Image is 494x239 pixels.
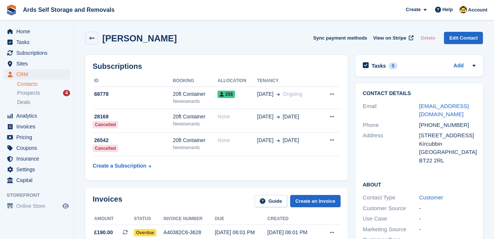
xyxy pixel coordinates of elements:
[419,225,475,234] div: -
[93,62,341,71] h2: Subscriptions
[17,81,70,88] a: Contacts
[363,204,419,213] div: Customer Source
[406,6,421,13] span: Create
[419,140,475,148] div: Kircubbin
[16,143,61,153] span: Coupons
[218,91,235,98] span: 255
[93,162,146,170] div: Create a Subscription
[16,58,61,69] span: Sites
[4,132,70,142] a: menu
[468,6,487,14] span: Account
[454,62,464,70] a: Add
[218,113,257,121] div: None
[16,164,61,175] span: Settings
[419,156,475,165] div: BT22 2RL
[218,75,257,87] th: Allocation
[370,32,415,44] a: View on Stripe
[163,229,215,236] div: A40382C6-3628
[363,225,419,234] div: Marketing Source
[419,121,475,129] div: [PHONE_NUMBER]
[134,229,156,236] span: Overdue
[363,102,419,119] div: Email
[363,193,419,202] div: Contact Type
[173,113,218,121] div: 20ft Container
[20,4,117,16] a: Ards Self Storage and Removals
[173,90,218,98] div: 20ft Container
[16,201,61,211] span: Online Store
[255,195,287,207] a: Guide
[16,154,61,164] span: Insurance
[283,91,302,97] span: Ongoing
[93,213,134,225] th: Amount
[16,37,61,47] span: Tasks
[4,201,70,211] a: menu
[460,6,467,13] img: Mark McFerran
[4,48,70,58] a: menu
[257,113,273,121] span: [DATE]
[268,213,320,225] th: Created
[16,26,61,37] span: Home
[93,90,173,98] div: 68778
[173,98,218,105] div: Newtownards
[363,131,419,165] div: Address
[6,4,17,16] img: stora-icon-8386f47178a22dfd0bd8f6a31ec36ba5ce8667c1dd55bd0f319d3a0aa187defe.svg
[93,145,118,152] div: Cancelled
[16,111,61,121] span: Analytics
[4,143,70,153] a: menu
[419,215,475,223] div: -
[4,121,70,132] a: menu
[215,213,268,225] th: Due
[283,137,299,144] span: [DATE]
[61,202,70,211] a: Preview store
[93,195,122,207] h2: Invoices
[363,121,419,129] div: Phone
[419,148,475,156] div: [GEOGRAPHIC_DATA]
[17,89,70,97] a: Prospects 4
[419,131,475,140] div: [STREET_ADDRESS]
[389,63,397,69] div: 0
[4,58,70,69] a: menu
[4,154,70,164] a: menu
[418,32,438,44] button: Delete
[268,229,320,236] div: [DATE] 06:01 PM
[372,63,386,69] h2: Tasks
[173,144,218,151] div: Newtownards
[16,121,61,132] span: Invoices
[257,137,273,144] span: [DATE]
[215,229,268,236] div: [DATE] 06:01 PM
[257,90,273,98] span: [DATE]
[444,32,483,44] a: Edit Contact
[173,121,218,127] div: Newtownards
[373,34,406,42] span: View on Stripe
[4,69,70,80] a: menu
[93,75,173,87] th: ID
[16,175,61,185] span: Capital
[363,181,475,188] h2: About
[173,75,218,87] th: Booking
[134,213,163,225] th: Status
[4,26,70,37] a: menu
[17,90,40,97] span: Prospects
[93,159,151,173] a: Create a Subscription
[290,195,341,207] a: Create an Invoice
[363,215,419,223] div: Use Case
[4,175,70,185] a: menu
[419,204,475,213] div: -
[93,113,173,121] div: 28168
[4,37,70,47] a: menu
[363,91,475,97] h2: Contact Details
[218,137,257,144] div: None
[4,164,70,175] a: menu
[17,99,30,106] span: Deals
[102,33,177,43] h2: [PERSON_NAME]
[419,194,443,201] a: Customer
[257,75,319,87] th: Tenancy
[16,48,61,58] span: Subscriptions
[173,137,218,144] div: 20ft Container
[17,98,70,106] a: Deals
[63,90,70,96] div: 4
[94,229,113,236] span: £190.00
[7,192,74,199] span: Storefront
[16,132,61,142] span: Pricing
[93,121,118,128] div: Cancelled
